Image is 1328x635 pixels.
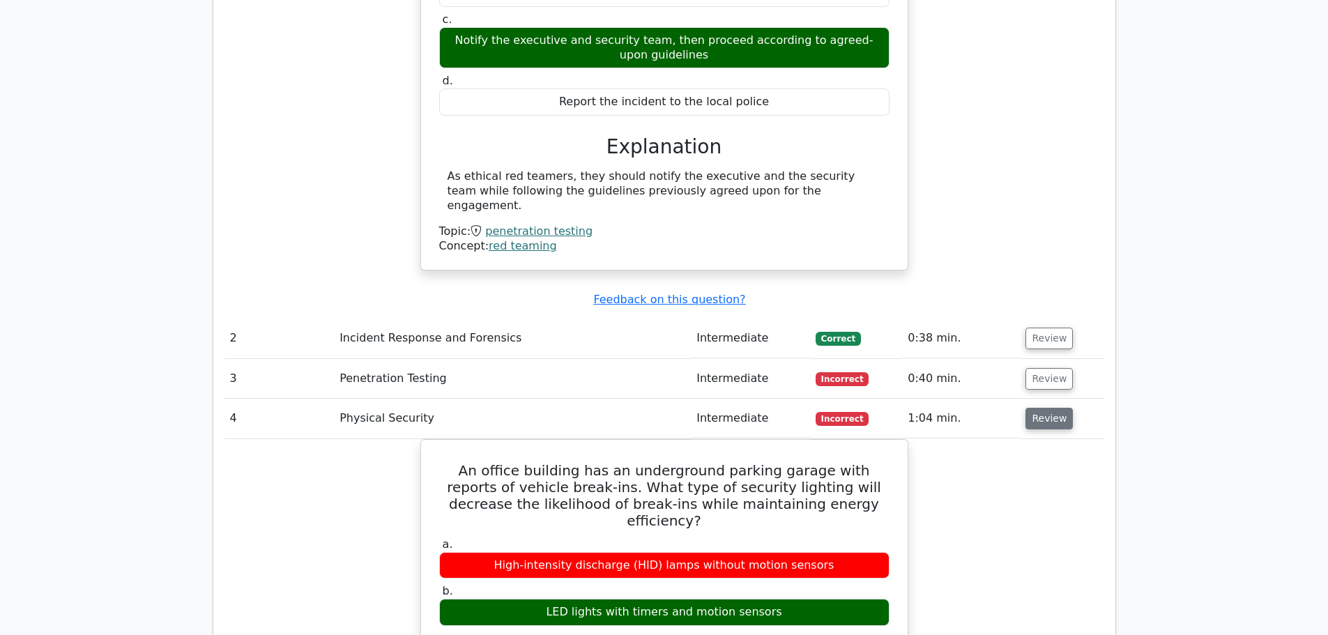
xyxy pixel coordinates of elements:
td: Incident Response and Forensics [334,319,691,358]
div: High-intensity discharge (HID) lamps without motion sensors [439,552,890,579]
div: Topic: [439,224,890,239]
div: As ethical red teamers, they should notify the executive and the security team while following th... [448,169,881,213]
div: Notify the executive and security team, then proceed according to agreed-upon guidelines [439,27,890,69]
a: red teaming [489,239,557,252]
td: Intermediate [691,319,809,358]
td: 1:04 min. [902,399,1020,438]
a: penetration testing [485,224,593,238]
span: Incorrect [816,372,869,386]
span: Incorrect [816,412,869,426]
td: 0:40 min. [902,359,1020,399]
button: Review [1025,408,1073,429]
td: Intermediate [691,359,809,399]
td: Penetration Testing [334,359,691,399]
div: Report the incident to the local police [439,89,890,116]
button: Review [1025,328,1073,349]
h3: Explanation [448,135,881,159]
div: LED lights with timers and motion sensors [439,599,890,626]
td: Physical Security [334,399,691,438]
div: Concept: [439,239,890,254]
span: Correct [816,332,861,346]
span: a. [443,537,453,551]
td: 2 [224,319,335,358]
button: Review [1025,368,1073,390]
span: d. [443,74,453,87]
span: b. [443,584,453,597]
h5: An office building has an underground parking garage with reports of vehicle break-ins. What type... [438,462,891,529]
td: 3 [224,359,335,399]
td: 0:38 min. [902,319,1020,358]
span: c. [443,13,452,26]
a: Feedback on this question? [593,293,745,306]
td: 4 [224,399,335,438]
td: Intermediate [691,399,809,438]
